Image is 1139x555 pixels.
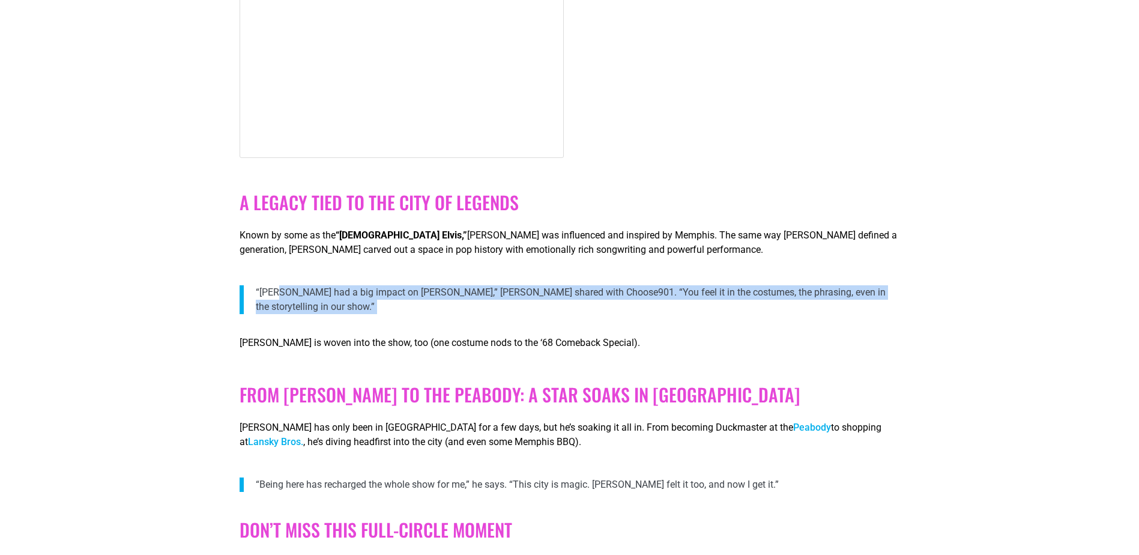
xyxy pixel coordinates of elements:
[240,420,899,449] p: [PERSON_NAME] has only been in [GEOGRAPHIC_DATA] for a few days, but he’s soaking it all in. From...
[256,478,899,492] p: “Being here has recharged the whole show for me,” he says. “This city is magic. [PERSON_NAME] fel...
[240,228,899,257] p: Known by some as the [PERSON_NAME] was influenced and inspired by Memphis. The same way [PERSON_N...
[240,192,899,213] h2: A Legacy Tied to the City of Legends
[248,436,303,447] a: Lansky Bros.
[240,336,899,350] p: [PERSON_NAME] is woven into the show, too (one costume nods to the ‘68 Comeback Special).
[256,285,899,314] p: “[PERSON_NAME] had a big impact on [PERSON_NAME],” [PERSON_NAME] shared with Choose901. “You feel...
[240,384,899,405] h2: From [PERSON_NAME] to the Peabody: A Star Soaks in [GEOGRAPHIC_DATA]
[240,519,899,541] h2: Don’t Miss This Full-Circle Moment
[793,422,831,433] a: Peabody
[336,229,467,241] strong: “[DEMOGRAPHIC_DATA] Elvis,”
